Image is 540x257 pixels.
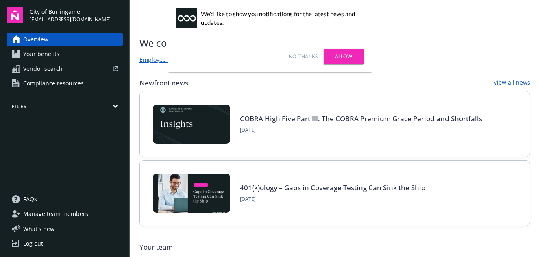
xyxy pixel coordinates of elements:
span: Manage team members [23,207,88,220]
span: Your benefits [23,48,59,61]
span: Overview [23,33,48,46]
span: Newfront news [139,78,188,88]
div: We'd like to show you notifications for the latest news and updates. [201,10,359,27]
span: Welcome to Navigator , [PERSON_NAME] [139,36,320,50]
span: [DATE] [240,126,482,134]
a: Manage team members [7,207,123,220]
span: City of Burlingame [30,7,111,16]
span: [EMAIL_ADDRESS][DOMAIN_NAME] [30,16,111,23]
a: Compliance resources [7,77,123,90]
span: Compliance resources [23,77,84,90]
a: Allow [324,49,364,64]
img: navigator-logo.svg [7,7,23,23]
span: [DATE] [240,196,426,203]
a: COBRA High Five Part III: The COBRA Premium Grace Period and Shortfalls [240,114,482,123]
span: What ' s new [23,224,54,233]
a: Overview [7,33,123,46]
span: FAQs [23,193,37,206]
img: Card Image - EB Compliance Insights.png [153,105,230,144]
div: Log out [23,237,43,250]
a: View all news [494,78,530,88]
img: Card Image - 401kology - Gaps in Coverage Testing - 08-27-25.jpg [153,174,230,213]
a: FAQs [7,193,123,206]
span: Vendor search [23,62,63,75]
button: City of Burlingame[EMAIL_ADDRESS][DOMAIN_NAME] [30,7,123,23]
a: No, thanks [289,53,318,60]
a: Employee benefits portal [139,55,207,65]
a: Your benefits [7,48,123,61]
span: Your team [139,242,530,252]
button: Files [7,103,123,113]
button: What's new [7,224,67,233]
a: 401(k)ology – Gaps in Coverage Testing Can Sink the Ship [240,183,426,192]
a: Vendor search [7,62,123,75]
